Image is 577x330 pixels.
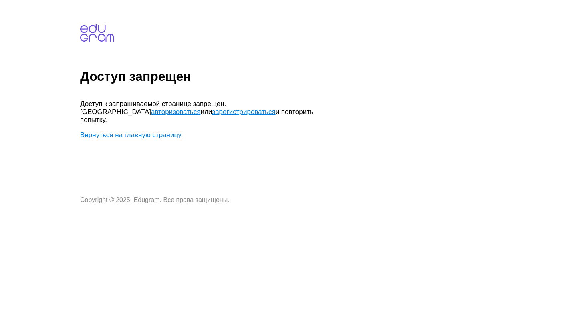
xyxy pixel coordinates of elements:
[80,100,321,124] p: Доступ к запрашиваемой странице запрещен. [GEOGRAPHIC_DATA] или и повторить попытку.
[151,108,200,116] a: авторизоваться
[212,108,275,116] a: зарегистрироваться
[80,196,321,204] p: Copyright © 2025, Edugram. Все права защищены.
[80,24,114,42] img: edugram.com
[80,131,182,139] a: Вернуться на главную страницу
[80,69,574,84] h1: Доступ запрещен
